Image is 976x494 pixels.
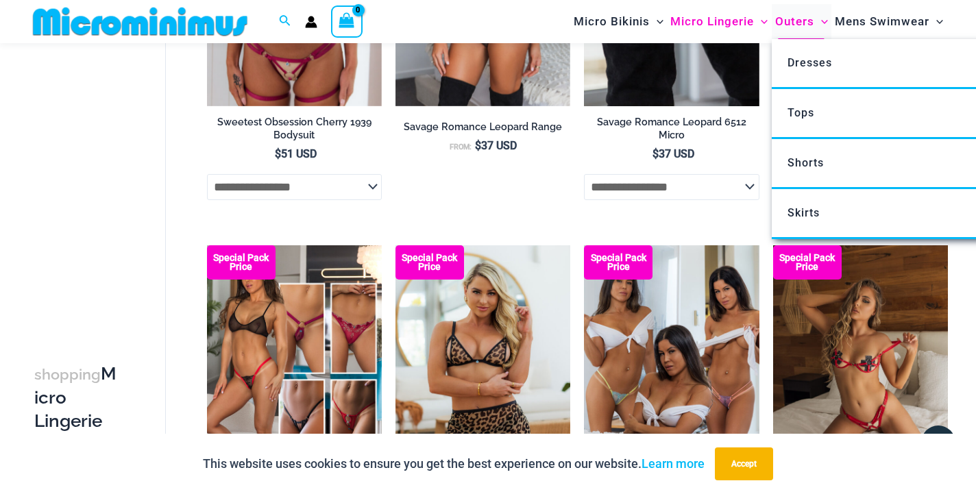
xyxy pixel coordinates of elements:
[568,2,949,41] nav: Site Navigation
[207,116,382,147] a: Sweetest Obsession Cherry 1939 Bodysuit
[574,4,650,39] span: Micro Bikinis
[788,206,820,219] span: Skirts
[584,116,759,141] h2: Savage Romance Leopard 6512 Micro
[775,4,814,39] span: Outers
[34,362,117,432] h3: Micro Lingerie
[395,121,570,134] h2: Savage Romance Leopard Range
[715,447,773,480] button: Accept
[395,254,464,271] b: Special Pack Price
[642,456,705,471] a: Learn more
[395,121,570,138] a: Savage Romance Leopard Range
[773,254,842,271] b: Special Pack Price
[207,116,382,141] h2: Sweetest Obsession Cherry 1939 Bodysuit
[670,4,754,39] span: Micro Lingerie
[788,56,832,69] span: Dresses
[584,116,759,147] a: Savage Romance Leopard 6512 Micro
[788,106,814,119] span: Tops
[835,4,929,39] span: Mens Swimwear
[34,366,101,383] span: shopping
[203,454,705,474] p: This website uses cookies to ensure you get the best experience on our website.
[584,254,652,271] b: Special Pack Price
[279,13,291,30] a: Search icon link
[450,143,472,151] span: From:
[34,46,158,320] iframe: TrustedSite Certified
[207,254,276,271] b: Special Pack Price
[27,6,253,37] img: MM SHOP LOGO FLAT
[331,5,363,37] a: View Shopping Cart, empty
[650,4,663,39] span: Menu Toggle
[652,147,694,160] bdi: 37 USD
[772,4,831,39] a: OutersMenu ToggleMenu Toggle
[475,139,481,152] span: $
[570,4,667,39] a: Micro BikinisMenu ToggleMenu Toggle
[754,4,768,39] span: Menu Toggle
[652,147,659,160] span: $
[788,156,824,169] span: Shorts
[305,16,317,28] a: Account icon link
[667,4,771,39] a: Micro LingerieMenu ToggleMenu Toggle
[831,4,947,39] a: Mens SwimwearMenu ToggleMenu Toggle
[814,4,828,39] span: Menu Toggle
[275,147,317,160] bdi: 51 USD
[275,147,281,160] span: $
[929,4,943,39] span: Menu Toggle
[475,139,517,152] bdi: 37 USD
